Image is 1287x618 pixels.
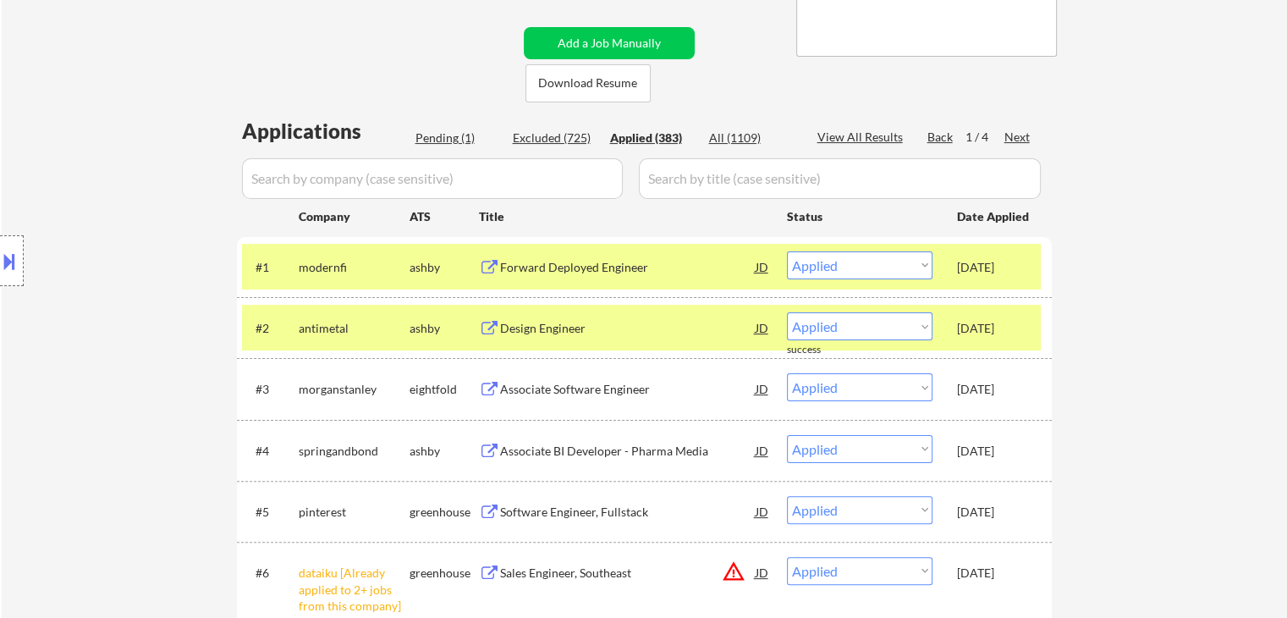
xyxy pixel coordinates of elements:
div: #4 [256,443,285,460]
div: [DATE] [957,565,1031,582]
div: ashby [410,259,479,276]
div: JD [754,251,771,282]
div: Pending (1) [415,130,500,146]
div: JD [754,557,771,588]
div: ashby [410,443,479,460]
div: Applications [242,121,410,141]
button: warning_amber [722,560,745,583]
div: [DATE] [957,259,1031,276]
div: Associate BI Developer - Pharma Media [500,443,756,460]
div: [DATE] [957,504,1031,521]
div: eightfold [410,381,479,398]
div: Software Engineer, Fullstack [500,504,756,521]
div: #6 [256,565,285,582]
div: JD [754,435,771,466]
div: [DATE] [957,443,1031,460]
div: Back [927,129,954,146]
div: antimetal [299,320,410,337]
input: Search by title (case sensitive) [639,158,1041,199]
div: Date Applied [957,208,1031,225]
div: All (1109) [709,130,794,146]
div: Applied (383) [610,130,695,146]
div: springandbond [299,443,410,460]
div: Next [1004,129,1031,146]
div: greenhouse [410,504,479,521]
div: #5 [256,504,285,521]
div: Title [479,208,771,225]
button: Download Resume [525,64,651,102]
div: morganstanley [299,381,410,398]
div: pinterest [299,504,410,521]
div: success [787,343,855,357]
div: View All Results [817,129,908,146]
div: JD [754,496,771,527]
div: [DATE] [957,381,1031,398]
input: Search by company (case sensitive) [242,158,623,199]
div: Sales Engineer, Southeast [500,565,756,582]
div: JD [754,373,771,404]
div: Design Engineer [500,320,756,337]
div: 1 / 4 [965,129,1004,146]
div: Excluded (725) [513,130,597,146]
div: greenhouse [410,565,479,582]
div: [DATE] [957,320,1031,337]
div: Forward Deployed Engineer [500,259,756,276]
button: Add a Job Manually [524,27,695,59]
div: Status [787,201,932,231]
div: ashby [410,320,479,337]
div: dataiku [Already applied to 2+ jobs from this company] [299,565,410,615]
div: ATS [410,208,479,225]
div: Company [299,208,410,225]
div: JD [754,312,771,343]
div: modernfi [299,259,410,276]
div: Associate Software Engineer [500,381,756,398]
